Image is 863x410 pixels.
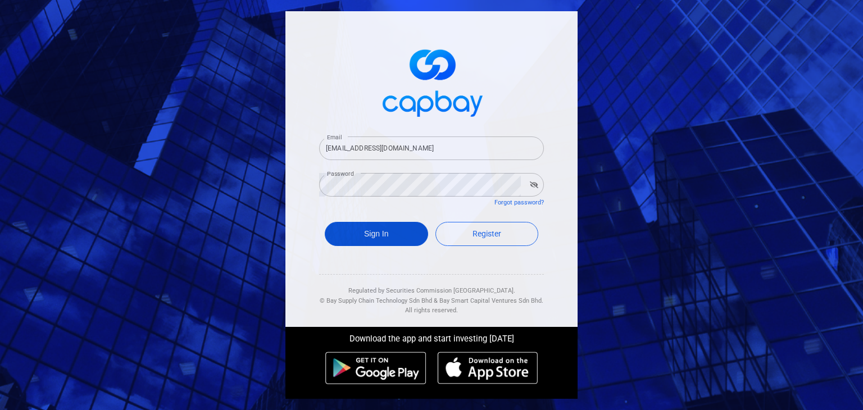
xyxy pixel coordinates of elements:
[494,199,544,206] a: Forgot password?
[320,297,432,304] span: © Bay Supply Chain Technology Sdn Bhd
[277,327,586,346] div: Download the app and start investing [DATE]
[375,39,488,123] img: logo
[435,222,539,246] a: Register
[325,352,426,384] img: android
[473,229,501,238] span: Register
[439,297,543,304] span: Bay Smart Capital Ventures Sdn Bhd.
[438,352,538,384] img: ios
[327,133,342,142] label: Email
[319,275,544,316] div: Regulated by Securities Commission [GEOGRAPHIC_DATA]. & All rights reserved.
[325,222,428,246] button: Sign In
[327,170,354,178] label: Password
